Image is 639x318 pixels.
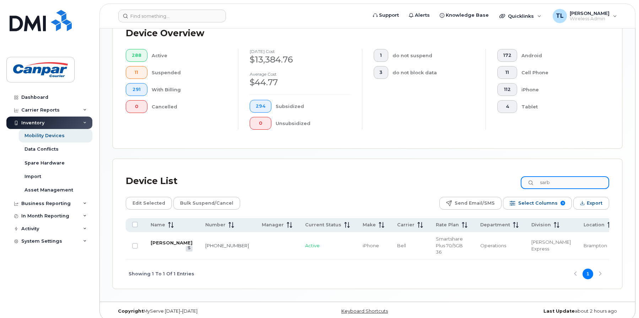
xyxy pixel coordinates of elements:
[305,243,320,248] span: Active
[250,54,350,66] div: $13,384.76
[250,72,350,76] h4: Average cost
[584,222,605,228] span: Location
[152,66,227,79] div: Suspended
[583,269,593,279] button: Page 1
[531,222,551,228] span: Division
[118,308,143,314] strong: Copyright
[397,243,406,248] span: Bell
[543,308,575,314] strong: Last Update
[173,197,240,210] button: Bulk Suspend/Cancel
[497,83,518,96] button: 112
[126,172,178,190] div: Device List
[205,243,249,248] a: [PHONE_NUMBER]
[151,222,165,228] span: Name
[521,49,598,62] div: Android
[379,12,399,19] span: Support
[404,8,435,22] a: Alerts
[250,76,350,88] div: $44.77
[556,12,564,20] span: TL
[397,222,415,228] span: Carrier
[570,10,610,16] span: [PERSON_NAME]
[180,198,233,209] span: Bulk Suspend/Cancel
[453,308,622,314] div: about 2 hours ago
[587,198,602,209] span: Export
[152,83,227,96] div: With Billing
[250,117,271,130] button: 0
[446,12,489,19] span: Knowledge Base
[392,49,474,62] div: do not suspend
[118,10,226,22] input: Find something...
[521,100,598,113] div: Tablet
[126,66,147,79] button: 11
[503,53,511,58] span: 172
[379,70,382,75] span: 3
[363,222,376,228] span: Make
[113,308,282,314] div: MyServe [DATE]–[DATE]
[126,83,147,96] button: 291
[256,120,265,126] span: 0
[374,49,389,62] button: 1
[363,243,379,248] span: iPhone
[480,243,506,248] span: Operations
[503,70,511,75] span: 11
[368,8,404,22] a: Support
[497,49,518,62] button: 172
[132,70,141,75] span: 11
[132,198,165,209] span: Edit Selected
[262,222,284,228] span: Manager
[129,269,194,279] span: Showing 1 To 1 Of 1 Entries
[374,66,389,79] button: 3
[305,222,341,228] span: Current Status
[126,49,147,62] button: 288
[521,176,609,189] input: Search Device List ...
[503,104,511,109] span: 4
[276,117,351,130] div: Unsubsidized
[531,239,571,252] span: [PERSON_NAME] Express
[132,53,141,58] span: 288
[250,49,350,54] h4: [DATE] cost
[548,9,622,23] div: Tony Ladriere
[561,201,565,205] span: 9
[503,197,572,210] button: Select Columns 9
[521,83,598,96] div: iPhone
[497,100,518,113] button: 4
[570,16,610,22] span: Wireless Admin
[126,197,172,210] button: Edit Selected
[186,246,193,251] a: View Last Bill
[276,100,351,113] div: Subsidized
[573,197,609,210] button: Export
[392,66,474,79] div: do not block data
[503,87,511,92] span: 112
[132,87,141,92] span: 291
[480,222,510,228] span: Department
[205,222,226,228] span: Number
[436,222,459,228] span: Rate Plan
[435,8,494,22] a: Knowledge Base
[497,66,518,79] button: 11
[152,100,227,113] div: Cancelled
[152,49,227,62] div: Active
[518,198,558,209] span: Select Columns
[126,24,204,43] div: Device Overview
[341,308,388,314] a: Keyboard Shortcuts
[508,13,534,19] span: Quicklinks
[256,103,265,109] span: 294
[521,66,598,79] div: Cell Phone
[436,236,463,255] span: Smartshare Plus 70/5GB 36
[132,104,141,109] span: 0
[250,100,271,113] button: 294
[126,100,147,113] button: 0
[584,243,607,248] span: Brampton
[415,12,430,19] span: Alerts
[379,53,382,58] span: 1
[151,240,193,246] a: [PERSON_NAME]
[439,197,502,210] button: Send Email/SMS
[494,9,546,23] div: Quicklinks
[455,198,495,209] span: Send Email/SMS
